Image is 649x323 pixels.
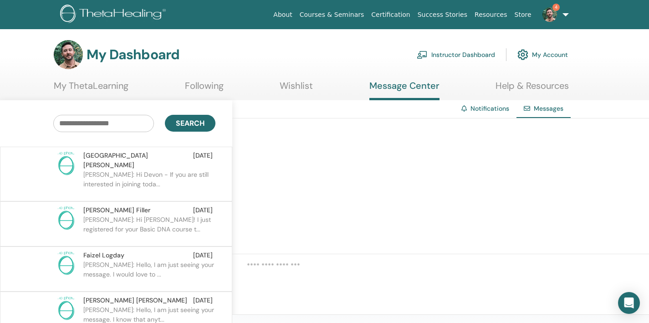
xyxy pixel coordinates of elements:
[87,46,179,63] h3: My Dashboard
[83,205,150,215] span: [PERSON_NAME] Filler
[185,80,224,98] a: Following
[280,80,313,98] a: Wishlist
[193,205,213,215] span: [DATE]
[552,4,560,11] span: 4
[511,6,535,23] a: Store
[534,104,563,113] span: Messages
[83,260,215,287] p: [PERSON_NAME]: Hello, I am just seeing your message. I would love to ...
[296,6,368,23] a: Courses & Seminars
[470,104,509,113] a: Notifications
[368,6,414,23] a: Certification
[517,47,528,62] img: cog.svg
[83,151,193,170] span: [GEOGRAPHIC_DATA] [PERSON_NAME]
[60,5,169,25] img: logo.png
[414,6,471,23] a: Success Stories
[165,115,215,132] button: Search
[193,251,213,260] span: [DATE]
[53,205,79,231] img: no-photo.png
[193,151,213,170] span: [DATE]
[54,40,83,69] img: default.jpg
[83,170,215,197] p: [PERSON_NAME]: Hi Devon - If you are still interested in joining toda...
[53,296,79,321] img: no-photo.png
[54,80,128,98] a: My ThetaLearning
[517,45,568,65] a: My Account
[417,45,495,65] a: Instructor Dashboard
[53,151,79,176] img: no-photo.png
[417,51,428,59] img: chalkboard-teacher.svg
[83,215,215,242] p: [PERSON_NAME]: Hi [PERSON_NAME]! I just registered for your Basic DNA course t...
[53,251,79,276] img: no-photo.png
[83,251,124,260] span: Faizel Logday
[176,118,204,128] span: Search
[618,292,640,314] div: Open Intercom Messenger
[270,6,296,23] a: About
[542,7,557,22] img: default.jpg
[471,6,511,23] a: Resources
[496,80,569,98] a: Help & Resources
[193,296,213,305] span: [DATE]
[369,80,439,100] a: Message Center
[83,296,187,305] span: [PERSON_NAME] [PERSON_NAME]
